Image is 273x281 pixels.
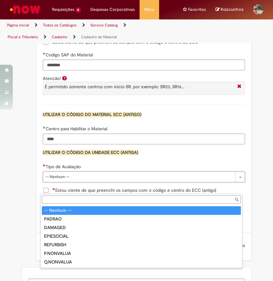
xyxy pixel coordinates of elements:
[42,258,241,266] div: Q.NONVALUA
[42,241,241,249] div: REFURBISH
[42,215,241,223] div: PADRAO
[41,205,242,268] ul: Tipo de Avaliação
[42,223,241,232] div: DAMAGED
[42,249,241,258] div: P.NONVALUA
[42,232,241,241] div: EPIESOCIAL
[42,206,241,215] div: -- Nenhum --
